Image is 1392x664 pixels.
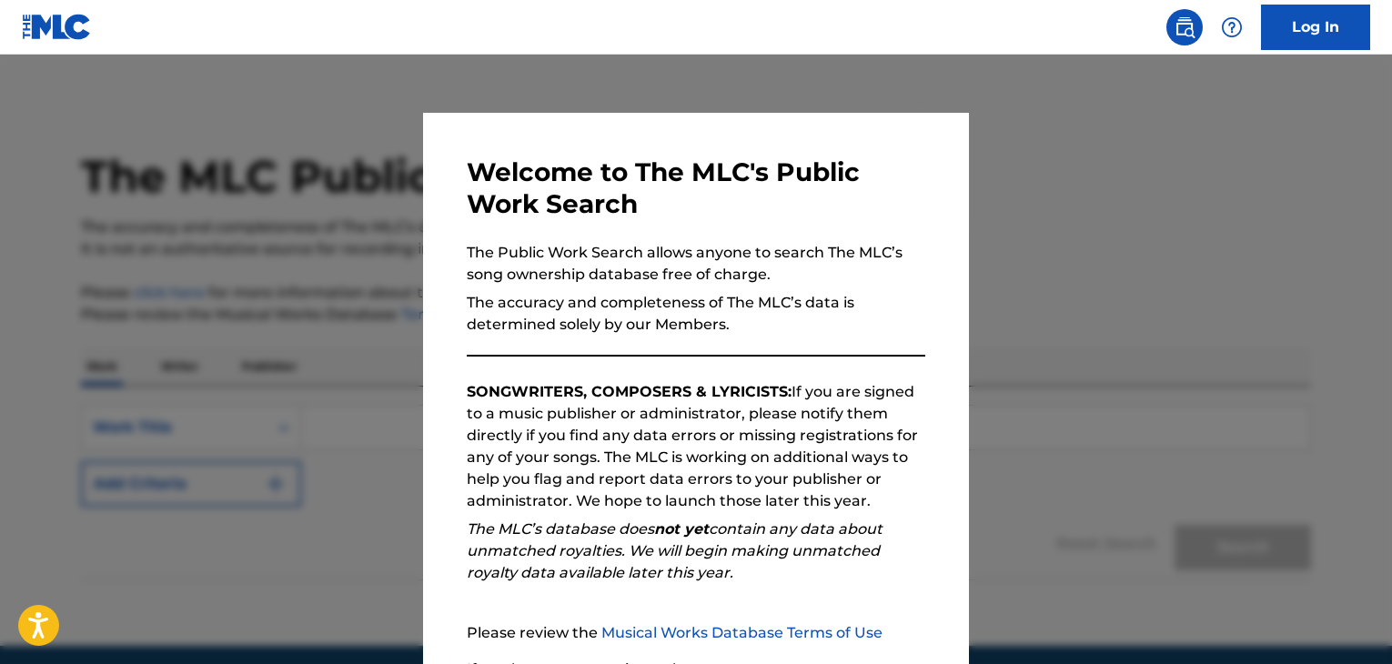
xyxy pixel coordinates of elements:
[654,520,709,538] strong: not yet
[22,14,92,40] img: MLC Logo
[1221,16,1243,38] img: help
[467,622,925,644] p: Please review the
[1214,9,1250,45] div: Help
[467,242,925,286] p: The Public Work Search allows anyone to search The MLC’s song ownership database free of charge.
[467,520,883,581] em: The MLC’s database does contain any data about unmatched royalties. We will begin making unmatche...
[1261,5,1370,50] a: Log In
[467,383,792,400] strong: SONGWRITERS, COMPOSERS & LYRICISTS:
[467,381,925,512] p: If you are signed to a music publisher or administrator, please notify them directly if you find ...
[467,292,925,336] p: The accuracy and completeness of The MLC’s data is determined solely by our Members.
[1174,16,1195,38] img: search
[1166,9,1203,45] a: Public Search
[467,156,925,220] h3: Welcome to The MLC's Public Work Search
[601,624,883,641] a: Musical Works Database Terms of Use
